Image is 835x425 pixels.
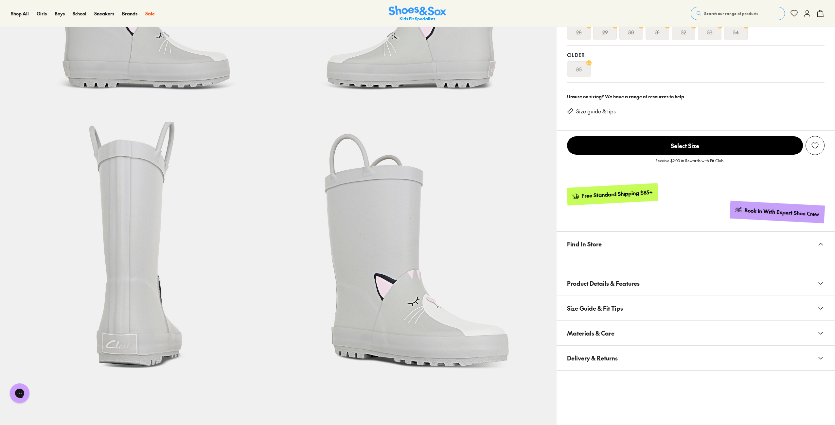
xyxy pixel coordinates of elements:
[576,28,582,36] s: 28
[73,10,86,17] a: School
[655,28,660,36] s: 31
[567,323,614,343] span: Materials & Care
[567,183,658,205] a: Free Standard Shipping $85+
[567,136,803,155] span: Select Size
[691,7,785,20] button: Search our range of products
[145,10,155,17] a: Sale
[557,321,835,345] button: Materials & Care
[806,136,825,155] button: Add to Wishlist
[730,201,825,223] a: Book in With Expert Shoe Crew
[681,28,686,36] s: 32
[37,10,47,17] a: Girls
[55,10,65,17] a: Boys
[567,348,618,368] span: Delivery & Returns
[704,10,758,16] span: Search our range of products
[557,271,835,296] button: Product Details & Features
[389,6,446,22] a: Shoes & Sox
[94,10,114,17] a: Sneakers
[567,234,602,254] span: Find In Store
[744,207,820,218] div: Book in With Expert Shoe Crew
[557,296,835,320] button: Size Guide & Fit Tips
[278,122,557,401] img: 5-481773_1
[567,51,825,59] div: Older
[628,28,634,36] s: 30
[576,65,582,73] s: 35
[581,189,653,200] div: Free Standard Shipping $85+
[567,93,825,100] div: Unsure on sizing? We have a range of resources to help
[602,28,608,36] s: 29
[567,256,825,263] iframe: Find in Store
[655,158,723,169] p: Receive $2.00 in Rewards with Fit Club
[567,136,803,155] button: Select Size
[707,28,712,36] s: 33
[11,10,29,17] a: Shop All
[557,232,835,256] button: Find In Store
[567,299,623,318] span: Size Guide & Fit Tips
[733,28,739,36] s: 34
[576,108,616,115] a: Size guide & tips
[567,274,640,293] span: Product Details & Features
[389,6,446,22] img: SNS_Logo_Responsive.svg
[557,346,835,370] button: Delivery & Returns
[7,381,33,405] iframe: Gorgias live chat messenger
[122,10,137,17] a: Brands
